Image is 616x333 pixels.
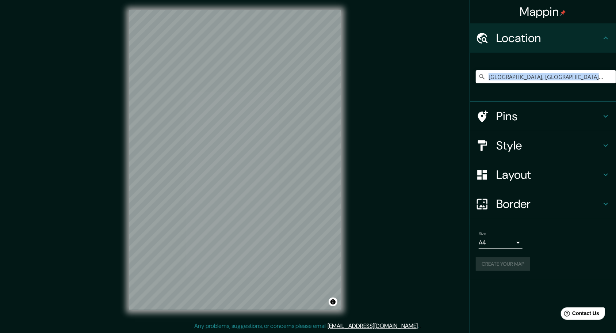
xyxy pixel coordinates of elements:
input: Pick your city or area [476,70,616,83]
div: . [420,322,422,330]
div: Pins [470,102,616,131]
p: Any problems, suggestions, or concerns please email . [195,322,419,330]
div: Border [470,189,616,219]
h4: Layout [496,167,601,182]
div: . [419,322,420,330]
div: Layout [470,160,616,189]
iframe: Help widget launcher [551,304,608,325]
canvas: Map [129,10,341,310]
button: Toggle attribution [329,298,337,306]
h4: Border [496,197,601,211]
div: Style [470,131,616,160]
div: Location [470,23,616,53]
label: Size [479,231,486,237]
h4: Style [496,138,601,153]
h4: Location [496,31,601,45]
h4: Pins [496,109,601,124]
div: A4 [479,237,523,249]
h4: Mappin [520,4,566,19]
a: [EMAIL_ADDRESS][DOMAIN_NAME] [328,322,418,330]
img: pin-icon.png [560,10,566,16]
